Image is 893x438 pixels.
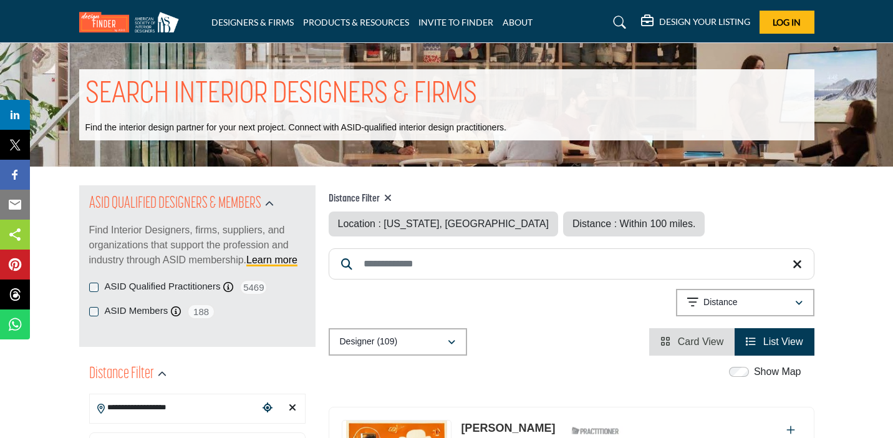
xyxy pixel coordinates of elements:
div: Choose your current location [258,395,277,422]
label: ASID Members [105,304,168,318]
img: Site Logo [79,12,185,32]
input: ASID Members checkbox [89,307,99,316]
span: Distance : Within 100 miles. [572,218,695,229]
a: Search [601,12,634,32]
p: Designer (109) [340,336,398,348]
li: List View [735,328,814,356]
label: Show Map [754,364,801,379]
p: Find Interior Designers, firms, suppliers, and organizations that support the profession and indu... [89,223,306,268]
div: DESIGN YOUR LISTING [641,15,750,30]
a: [PERSON_NAME] [461,422,555,434]
a: ABOUT [503,17,533,27]
a: Learn more [246,255,297,265]
input: Search Location [90,396,258,420]
h2: Distance Filter [89,363,154,386]
h4: Distance Filter [329,193,705,205]
p: Distance [703,296,737,309]
h1: SEARCH INTERIOR DESIGNERS & FIRMS [85,75,477,114]
span: 188 [187,304,215,319]
button: Log In [760,11,814,34]
input: ASID Qualified Practitioners checkbox [89,283,99,292]
input: Search Keyword [329,248,814,280]
li: Card View [649,328,735,356]
span: 5469 [239,280,268,295]
a: INVITE TO FINDER [418,17,493,27]
span: Log In [773,17,801,27]
h2: ASID QUALIFIED DESIGNERS & MEMBERS [89,193,261,215]
a: Add To List [786,425,795,436]
label: ASID Qualified Practitioners [105,280,221,294]
a: DESIGNERS & FIRMS [211,17,294,27]
p: Find the interior design partner for your next project. Connect with ASID-qualified interior desi... [85,122,506,134]
h5: DESIGN YOUR LISTING [659,16,750,27]
p: Elizabeth Paschal [461,420,555,437]
span: List View [763,336,803,347]
a: PRODUCTS & RESOURCES [303,17,409,27]
div: Clear search location [283,395,302,422]
a: View List [746,336,803,347]
button: Distance [676,289,814,316]
a: View Card [660,336,723,347]
span: Location : [US_STATE], [GEOGRAPHIC_DATA] [338,218,549,229]
span: Card View [678,336,724,347]
button: Designer (109) [329,328,467,356]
